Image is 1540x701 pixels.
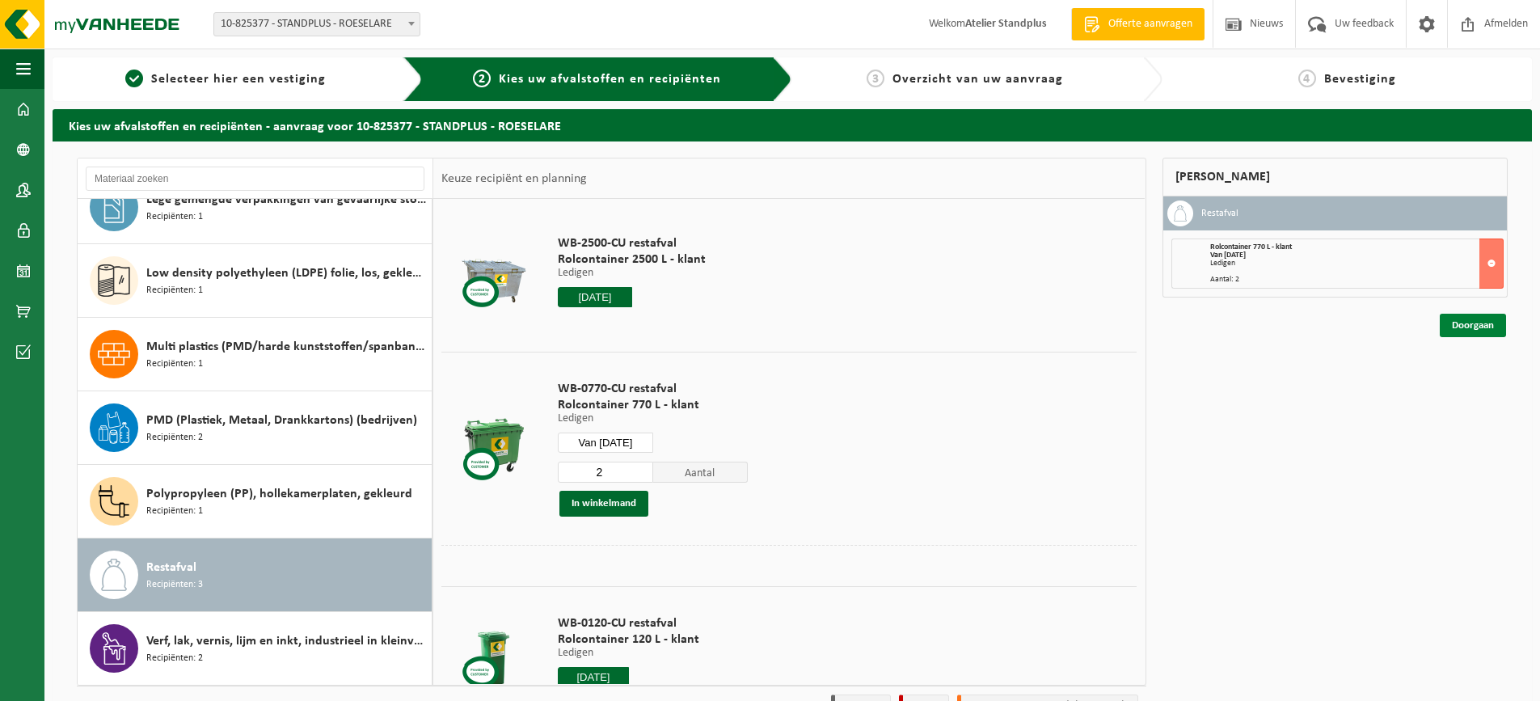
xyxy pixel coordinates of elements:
button: Multi plastics (PMD/harde kunststoffen/spanbanden/EPS/folie naturel/folie gemengd) Recipiënten: 1 [78,318,432,391]
button: Low density polyethyleen (LDPE) folie, los, gekleurd Recipiënten: 1 [78,244,432,318]
span: 4 [1298,70,1316,87]
span: Rolcontainer 2500 L - klant [558,251,706,268]
span: Aantal [653,462,749,483]
a: 1Selecteer hier een vestiging [61,70,390,89]
span: 1 [125,70,143,87]
span: WB-2500-CU restafval [558,235,706,251]
span: Rolcontainer 120 L - klant [558,631,699,648]
span: Restafval [146,558,196,577]
span: WB-0120-CU restafval [558,615,699,631]
span: Offerte aanvragen [1104,16,1196,32]
div: Keuze recipiënt en planning [433,158,595,199]
span: Verf, lak, vernis, lijm en inkt, industrieel in kleinverpakking [146,631,428,651]
span: 2 [473,70,491,87]
span: Recipiënten: 1 [146,283,203,298]
span: 10-825377 - STANDPLUS - ROESELARE [214,13,420,36]
span: Bevestiging [1324,73,1396,86]
span: 3 [867,70,884,87]
span: Recipiënten: 1 [146,504,203,519]
input: Materiaal zoeken [86,167,424,191]
input: Selecteer datum [558,667,629,687]
span: WB-0770-CU restafval [558,381,748,397]
span: Low density polyethyleen (LDPE) folie, los, gekleurd [146,264,428,283]
a: Doorgaan [1440,314,1506,337]
span: Polypropyleen (PP), hollekamerplaten, gekleurd [146,484,412,504]
a: Offerte aanvragen [1071,8,1205,40]
strong: Van [DATE] [1210,251,1246,260]
div: Aantal: 2 [1210,276,1504,284]
div: [PERSON_NAME] [1162,158,1508,196]
span: Rolcontainer 770 L - klant [1210,243,1292,251]
span: Recipiënten: 2 [146,651,203,666]
p: Ledigen [558,648,699,659]
button: Polypropyleen (PP), hollekamerplaten, gekleurd Recipiënten: 1 [78,465,432,538]
button: In winkelmand [559,491,648,517]
span: Overzicht van uw aanvraag [892,73,1063,86]
span: Recipiënten: 1 [146,357,203,372]
h2: Kies uw afvalstoffen en recipiënten - aanvraag voor 10-825377 - STANDPLUS - ROESELARE [53,109,1532,141]
div: Ledigen [1210,260,1504,268]
strong: Atelier Standplus [965,18,1047,30]
span: Lege gemengde verpakkingen van gevaarlijke stoffen [146,190,428,209]
span: 10-825377 - STANDPLUS - ROESELARE [213,12,420,36]
p: Ledigen [558,413,748,424]
span: Selecteer hier een vestiging [151,73,326,86]
h3: Restafval [1201,201,1238,226]
span: PMD (Plastiek, Metaal, Drankkartons) (bedrijven) [146,411,417,430]
span: Recipiënten: 2 [146,430,203,446]
input: Selecteer datum [558,287,632,307]
button: PMD (Plastiek, Metaal, Drankkartons) (bedrijven) Recipiënten: 2 [78,391,432,465]
button: Lege gemengde verpakkingen van gevaarlijke stoffen Recipiënten: 1 [78,171,432,244]
input: Selecteer datum [558,433,653,453]
button: Restafval Recipiënten: 3 [78,538,432,612]
span: Recipiënten: 3 [146,577,203,593]
span: Rolcontainer 770 L - klant [558,397,748,413]
button: Verf, lak, vernis, lijm en inkt, industrieel in kleinverpakking Recipiënten: 2 [78,612,432,685]
span: Multi plastics (PMD/harde kunststoffen/spanbanden/EPS/folie naturel/folie gemengd) [146,337,428,357]
p: Ledigen [558,268,706,279]
span: Kies uw afvalstoffen en recipiënten [499,73,721,86]
span: Recipiënten: 1 [146,209,203,225]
